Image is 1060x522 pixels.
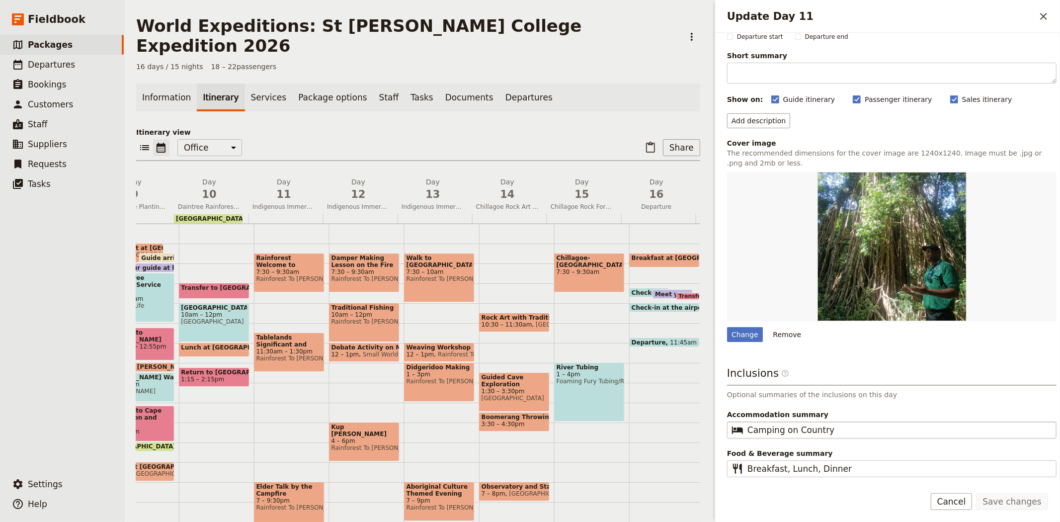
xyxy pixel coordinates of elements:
div: Chillagoe-[GEOGRAPHIC_DATA]7:30 – 9:30am [554,253,625,292]
a: Documents [439,84,499,111]
span: 10am – 12pm [331,311,397,318]
span: 10 [178,187,241,202]
span: Foaming Fury Tubing/Rafting [557,378,622,385]
span: [GEOGRAPHIC_DATA] [505,490,572,497]
h2: Day [476,177,539,202]
div: Return to [GEOGRAPHIC_DATA]1:15 – 2:15pm [179,367,249,387]
p: The recommended dimensions for the cover image are 1240x1240. Image must be .jpg or .png and 2mb ... [727,148,1057,168]
h2: Day [625,177,688,202]
span: Small World Journeys [359,351,426,358]
div: Cover image [727,138,1057,148]
span: Observatory and Star Gazing [482,483,547,490]
span: Departure end [805,33,848,41]
button: Add description [727,113,790,128]
span: 7:30 – 10am [407,268,472,275]
span: 10:30 – 11:30am [482,321,532,328]
h2: Day [178,177,241,202]
h3: Inclusions [727,366,1057,386]
div: Check-out of your accommodation [629,288,669,297]
a: Itinerary [197,84,245,111]
span: Kup [PERSON_NAME] and [PERSON_NAME] Sampling [331,424,397,437]
span: [GEOGRAPHIC_DATA] [532,321,599,328]
button: Day13Indigenous Immersion Experience [398,177,472,214]
span: Chillagoe-[GEOGRAPHIC_DATA] [557,255,622,268]
span: Fieldbook [28,12,85,27]
a: Tasks [405,84,439,111]
span: 1:30 – 3pm [106,381,172,388]
span: Damper Making Lesson on the Fire [331,255,397,268]
span: 13 [402,187,464,202]
div: Departure11:45am [629,338,700,347]
span: Chillagoe Rock Formations and River Tubing ‎ ‎ ‎ ‎ ‎ ‎ ‎ ‎ ‎ ‎ ‎ ‎ ‎ ‎ ‎ ‎ [547,203,617,211]
span: Daintree Life [106,302,172,309]
div: Rock Art with Traditional Custodian10:30 – 11:30am[GEOGRAPHIC_DATA] [479,313,550,332]
span: Settings [28,479,63,489]
span: Bookings [28,80,66,89]
span: 1:15 – 2:15pm [181,376,225,383]
span: Meet your driver [655,291,715,297]
span: 14 [476,187,539,202]
span: River Tubing [557,364,622,371]
span: Rainforest To [PERSON_NAME] [407,275,472,282]
span: 1 – 4pm [557,371,622,378]
div: Kup [PERSON_NAME] and [PERSON_NAME] Sampling4 – 6pmRainforest To [PERSON_NAME] [329,422,400,461]
button: Day11Indigenous Immersion Experience [248,177,323,214]
span: Indigenous Immersion Experience [398,203,468,211]
img: https://d33jgr8dhgav85.cloudfront.net/638dda354696e2626e419d95/68300f1797064d45126b4f1b?Expires=1... [817,172,967,321]
span: Departure [632,339,670,346]
span: 11:30am – 1:30pm [256,348,322,355]
span: Transfer to [PERSON_NAME] [106,329,172,343]
button: Day15Chillagoe Rock Formations and River Tubing ‎ ‎ ‎ ‎ ‎ ‎ ‎ ‎ ‎ ‎ ‎ ‎ ‎ ‎ ‎ ‎ [547,177,621,214]
p: Optional summaries of the inclusions on this day [727,390,1057,400]
span: 3:10 – 5pm [106,428,172,435]
span: 8:30 – 11am [106,295,172,302]
span: Passenger itinerary [865,94,932,104]
div: Native Tree Planting Service Work8:30 – 11amDaintree Life [104,273,174,322]
span: Rainforest To [PERSON_NAME] [331,318,397,325]
div: Meet your guide at hotel entrance [104,263,174,272]
span: Breakfast at [GEOGRAPHIC_DATA] [632,255,749,261]
div: Boomerang Throwing3:30 – 4:30pm [479,412,550,432]
input: Accommodation summary​ [747,424,1050,436]
span: Rainforest To [PERSON_NAME] [331,275,397,282]
button: Paste itinerary item [642,139,659,156]
div: Transfer to Cape Tribulation and check-in3:10 – 5pm [104,406,174,441]
span: 12 – 1pm [407,351,434,358]
span: Food & Beverage summary [727,448,1057,458]
span: 1:30 – 3:30pm [482,388,547,395]
span: [GEOGRAPHIC_DATA] [181,318,247,325]
button: Calendar view [153,139,169,156]
button: Share [663,139,700,156]
span: Native Tree Planting Service Work [106,274,172,295]
div: Breakfast at [GEOGRAPHIC_DATA] [629,253,700,267]
span: Sales itinerary [962,94,1012,104]
span: ​ [732,424,743,436]
span: 11:15am – 12:55pm [106,343,172,350]
span: Traditional Fishing [331,304,397,311]
button: List view [136,139,153,156]
span: Accommodation summary [727,410,1057,420]
span: Weaving Workshop [407,344,472,351]
button: Day14Chillagoe Rock Art & Sites with Traditional Custodians, ‎Observatory‎ ‎ [472,177,547,214]
span: Tasks [28,179,51,189]
span: Indigenous Immersion Experience [323,203,394,211]
h1: World Expeditions: St [PERSON_NAME] College Expedition 2026 [136,16,677,56]
div: Check-in at the airport [629,303,700,312]
div: Debate Activity on Mbabaram Land Development12 – 1pmSmall World Journeys [329,343,400,362]
button: Day16Departure [621,177,696,214]
span: Walk to [GEOGRAPHIC_DATA] [407,255,472,268]
span: [GEOGRAPHIC_DATA] [482,395,547,402]
div: Meet your driver [652,289,693,299]
span: ​ [781,369,789,381]
span: Indigenous Immersion Experience [248,203,319,211]
span: Rainforest To [PERSON_NAME] [256,355,322,362]
span: Rainforest To [PERSON_NAME] [331,444,397,451]
span: Debate Activity on Mbabaram Land Development [331,344,397,351]
span: Rainforest To [PERSON_NAME] [256,504,322,511]
span: Requests [28,159,67,169]
a: Services [245,84,293,111]
button: Day9Native Tree Planting, [PERSON_NAME] Walk and Daintree Rainforest [99,177,174,214]
h2: Day [327,177,390,202]
span: [GEOGRAPHIC_DATA] [130,470,197,477]
span: Breakfast at [GEOGRAPHIC_DATA] [106,245,162,252]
